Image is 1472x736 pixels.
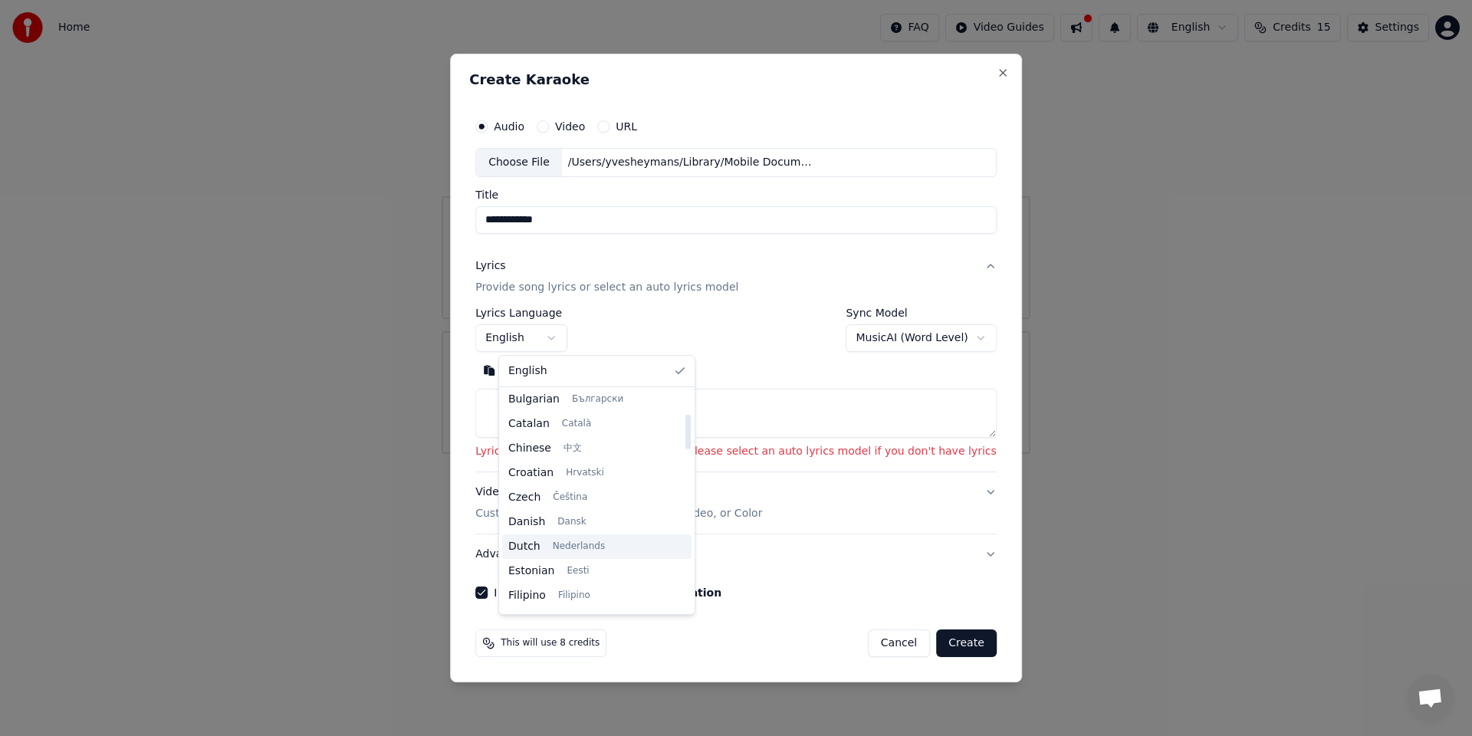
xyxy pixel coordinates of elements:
span: Čeština [553,491,587,504]
span: 中文 [563,442,582,455]
span: Filipino [558,590,590,602]
span: Nederlands [553,540,605,553]
span: Eesti [567,565,589,577]
span: Dutch [508,539,540,554]
span: Filipino [508,588,546,603]
span: Bulgarian [508,392,560,407]
span: Български [572,393,623,406]
span: Estonian [508,563,554,579]
span: English [508,363,547,379]
span: Dansk [557,516,586,528]
span: Hrvatski [566,467,604,479]
span: Catalan [508,416,550,432]
span: Croatian [508,465,554,481]
span: Chinese [508,441,551,456]
span: Català [562,418,591,430]
span: Danish [508,514,545,530]
span: Czech [508,490,540,505]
